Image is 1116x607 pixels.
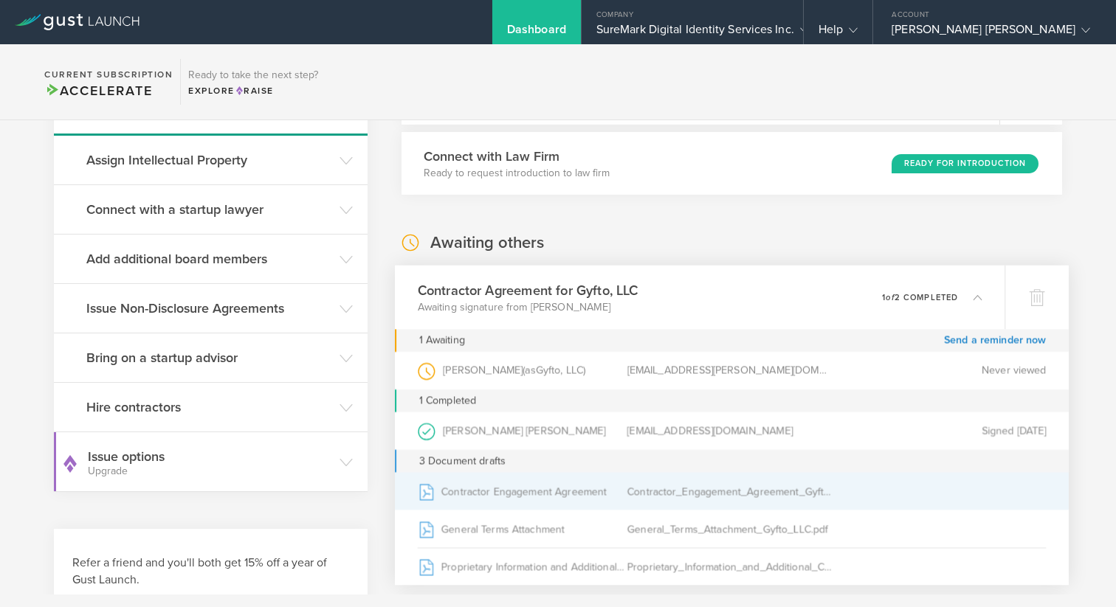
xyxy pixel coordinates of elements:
h3: Bring on a startup advisor [86,348,332,367]
em: of [886,292,894,302]
h3: Assign Intellectual Property [86,150,332,170]
div: 1 Awaiting [418,329,464,352]
h3: Connect with a startup lawyer [86,200,332,219]
h3: Hire contractors [86,398,332,417]
div: Help [819,22,858,44]
h2: Awaiting others [430,232,544,254]
div: Explore [188,84,318,97]
div: Proprietary_Information_and_Additional_Covenants_Agreement_Gyfto_LLC.pdf [627,548,836,585]
a: Send a reminder now [944,329,1047,352]
div: Ready for Introduction [892,154,1038,173]
h2: Current Subscription [44,70,173,79]
h3: Connect with Law Firm [424,147,610,166]
small: Upgrade [88,466,332,476]
span: Accelerate [44,83,152,99]
div: General Terms Attachment [417,510,627,547]
div: Dashboard [507,22,566,44]
div: Ready to take the next step?ExploreRaise [180,59,325,105]
p: 1 2 completed [882,293,958,301]
div: [EMAIL_ADDRESS][DOMAIN_NAME] [627,412,836,450]
div: [EMAIL_ADDRESS][PERSON_NAME][DOMAIN_NAME] [627,352,836,389]
div: 3 Document drafts [395,450,1069,473]
iframe: Chat Widget [1042,536,1116,607]
div: [PERSON_NAME] [PERSON_NAME] [417,412,627,450]
span: Gyfto, LLC [535,364,582,376]
div: General_Terms_Attachment_Gyfto_LLC.pdf [627,510,836,547]
h3: Issue options [88,447,332,476]
h3: Contractor Agreement for Gyfto, LLC [417,280,638,300]
h3: Issue Non-Disclosure Agreements [86,299,332,318]
p: Ready to request introduction to law firm [424,166,610,181]
div: Never viewed [836,352,1046,389]
h3: Refer a friend and you'll both get 15% off a year of Gust Launch. [72,555,349,589]
h3: Ready to take the next step? [188,70,318,80]
div: Contractor_Engagement_Agreement_Gyfto_LLC.pdf [627,473,836,510]
div: Connect with Law FirmReady to request introduction to law firmReady for Introduction [402,132,1062,195]
div: Contractor Engagement Agreement [417,473,627,510]
h3: Add additional board members [86,249,332,268]
div: 1 Completed [395,389,1069,412]
span: ) [583,364,585,376]
div: [PERSON_NAME] [PERSON_NAME] [892,22,1090,44]
div: Proprietary Information and Additional Covenants Agreement [417,548,627,585]
span: (as [523,364,535,376]
p: Awaiting signature from [PERSON_NAME] [417,299,638,314]
div: SureMark Digital Identity Services Inc. [596,22,788,44]
div: Signed [DATE] [836,412,1046,450]
div: [PERSON_NAME] [417,352,627,389]
span: Raise [235,86,274,96]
